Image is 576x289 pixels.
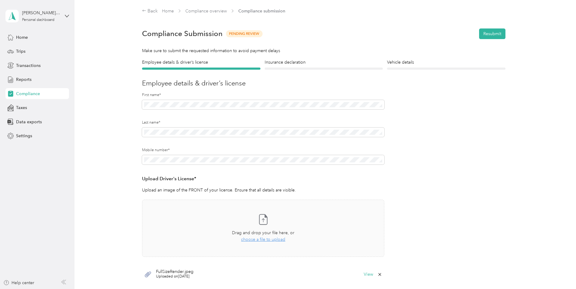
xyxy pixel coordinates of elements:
[142,78,505,88] h3: Employee details & driver’s license
[185,8,227,14] a: Compliance overview
[265,59,383,65] h4: Insurance declaration
[142,175,384,183] h3: Upload Driver's License*
[16,76,31,83] span: Reports
[232,230,294,235] span: Drag and drop your file here, or
[16,91,40,97] span: Compliance
[226,30,263,37] span: Pending Review
[142,120,384,125] label: Last name*
[142,29,223,38] h1: Compliance Submission
[142,48,505,54] div: Make sure to submit the requested information to avoid payment delays
[142,92,384,98] label: First name*
[142,59,260,65] h4: Employee details & driver’s license
[16,48,25,55] span: Trips
[156,274,194,279] span: Uploaded on [DATE]
[156,270,194,274] span: FullSizeRender.jpeg
[142,187,384,193] p: Upload an image of the FRONT of your license. Ensure that all details are visible.
[16,34,28,41] span: Home
[142,8,158,15] div: Back
[238,8,285,14] span: Compliance submission
[16,62,41,69] span: Transactions
[16,119,42,125] span: Data exports
[142,200,384,257] span: Drag and drop your file here, orchoose a file to upload
[241,237,285,242] span: choose a file to upload
[142,148,384,153] label: Mobile number*
[387,59,505,65] h4: Vehicle details
[22,10,60,16] div: [PERSON_NAME] [PERSON_NAME]
[16,105,27,111] span: Taxes
[162,8,174,14] a: Home
[3,280,34,286] button: Help center
[364,272,373,277] button: View
[16,133,32,139] span: Settings
[22,18,55,22] div: Personal dashboard
[542,255,576,289] iframe: Everlance-gr Chat Button Frame
[479,28,505,39] button: Resubmit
